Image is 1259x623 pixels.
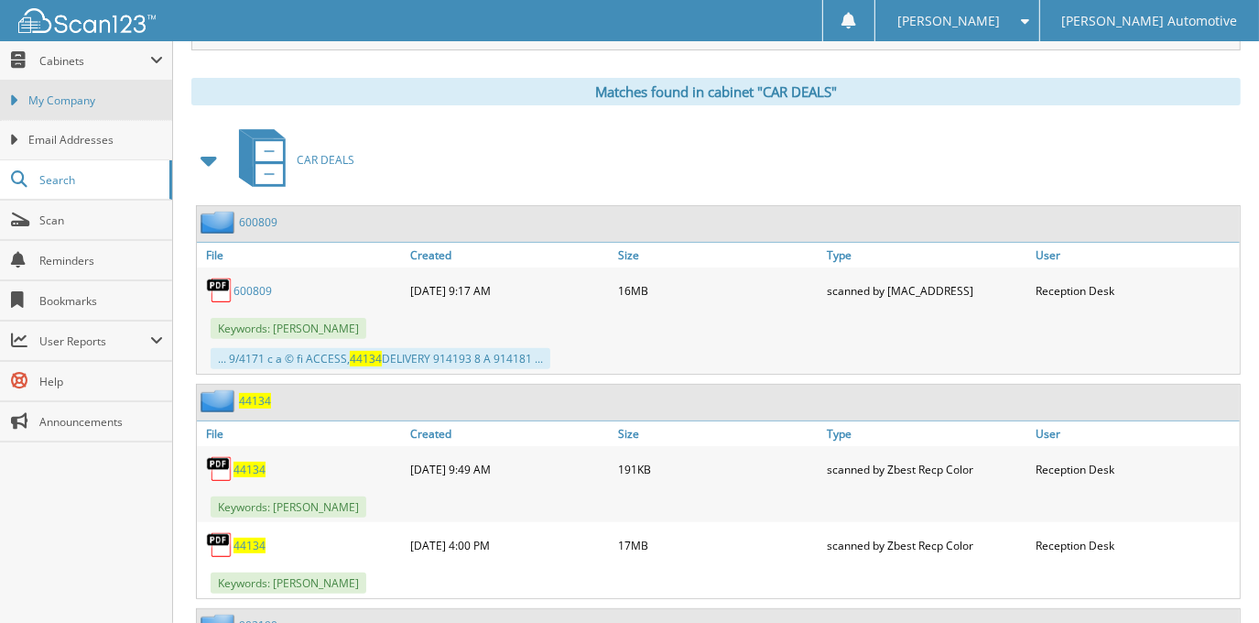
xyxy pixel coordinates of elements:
[822,527,1031,563] div: scanned by Zbest Recp Color
[197,421,406,446] a: File
[39,213,163,228] span: Scan
[406,527,614,563] div: [DATE] 4:00 PM
[39,253,163,268] span: Reminders
[614,272,823,309] div: 16MB
[18,8,156,33] img: scan123-logo-white.svg
[206,455,233,483] img: PDF.png
[1031,421,1240,446] a: User
[197,243,406,268] a: File
[239,214,277,230] a: 600809
[233,283,272,299] a: 600809
[297,152,354,168] span: CAR DEALS
[206,277,233,304] img: PDF.png
[28,132,163,148] span: Email Addresses
[1031,527,1240,563] div: Reception Desk
[406,451,614,487] div: [DATE] 9:49 AM
[614,243,823,268] a: Size
[201,211,239,234] img: folder2.png
[206,531,233,559] img: PDF.png
[39,414,163,430] span: Announcements
[822,421,1031,446] a: Type
[211,573,366,594] span: Keywords: [PERSON_NAME]
[233,462,266,477] a: 44134
[39,53,150,69] span: Cabinets
[211,497,366,518] span: Keywords: [PERSON_NAME]
[1031,272,1240,309] div: Reception Desk
[233,538,266,553] a: 44134
[822,272,1031,309] div: scanned by [MAC_ADDRESS]
[201,389,239,412] img: folder2.png
[211,348,550,369] div: ... 9/4171 c a © fi ACCESS, DELIVERY 914193 8 A 914181 ...
[1031,451,1240,487] div: Reception Desk
[211,318,366,339] span: Keywords: [PERSON_NAME]
[239,393,271,409] a: 44134
[228,124,354,196] a: CAR DEALS
[1031,243,1240,268] a: User
[822,243,1031,268] a: Type
[39,333,150,349] span: User Reports
[406,272,614,309] div: [DATE] 9:17 AM
[614,421,823,446] a: Size
[406,243,614,268] a: Created
[191,78,1241,105] div: Matches found in cabinet "CAR DEALS"
[822,451,1031,487] div: scanned by Zbest Recp Color
[1061,16,1237,27] span: [PERSON_NAME] Automotive
[406,421,614,446] a: Created
[614,451,823,487] div: 191KB
[1167,535,1259,623] iframe: Chat Widget
[614,527,823,563] div: 17MB
[39,172,160,188] span: Search
[39,374,163,389] span: Help
[28,93,163,109] span: My Company
[350,351,382,366] span: 44134
[39,293,163,309] span: Bookmarks
[897,16,1000,27] span: [PERSON_NAME]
